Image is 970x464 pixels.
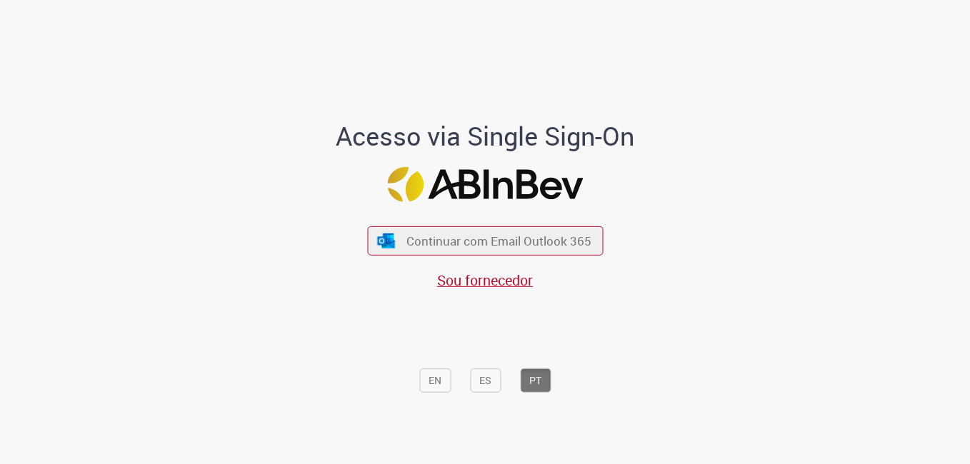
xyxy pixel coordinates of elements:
button: PT [520,368,551,393]
button: ES [470,368,501,393]
img: Logo ABInBev [387,167,583,202]
a: Sou fornecedor [437,271,533,290]
span: Continuar com Email Outlook 365 [406,233,591,249]
button: ícone Azure/Microsoft 360 Continuar com Email Outlook 365 [367,226,603,256]
button: EN [419,368,451,393]
h1: Acesso via Single Sign-On [287,121,684,150]
img: ícone Azure/Microsoft 360 [376,233,396,248]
